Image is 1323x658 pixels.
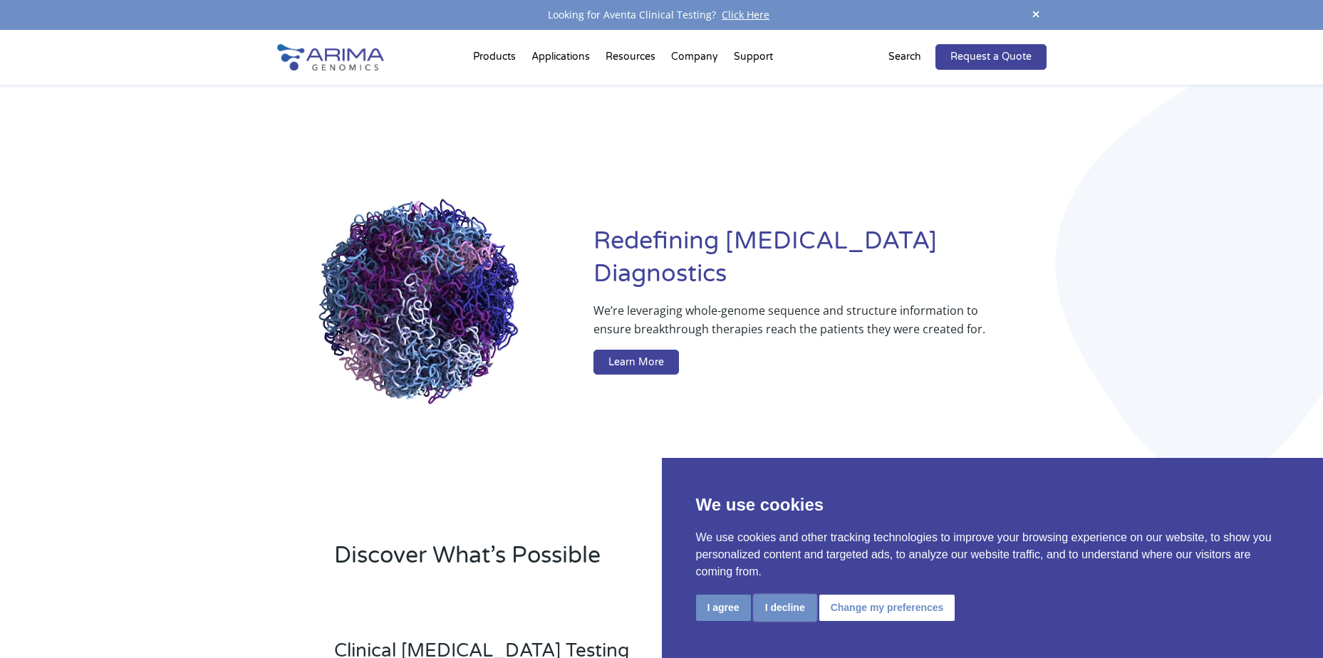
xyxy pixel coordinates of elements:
[888,48,921,66] p: Search
[754,595,816,621] button: I decline
[593,301,989,350] p: We’re leveraging whole-genome sequence and structure information to ensure breakthrough therapies...
[334,540,844,583] h2: Discover What’s Possible
[696,595,751,621] button: I agree
[696,529,1290,580] p: We use cookies and other tracking technologies to improve your browsing experience on our website...
[277,44,384,70] img: Arima-Genomics-logo
[696,492,1290,518] p: We use cookies
[935,44,1047,70] a: Request a Quote
[819,595,955,621] button: Change my preferences
[593,350,679,375] a: Learn More
[716,8,775,21] a: Click Here
[593,225,1046,301] h1: Redefining [MEDICAL_DATA] Diagnostics
[277,6,1047,24] div: Looking for Aventa Clinical Testing?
